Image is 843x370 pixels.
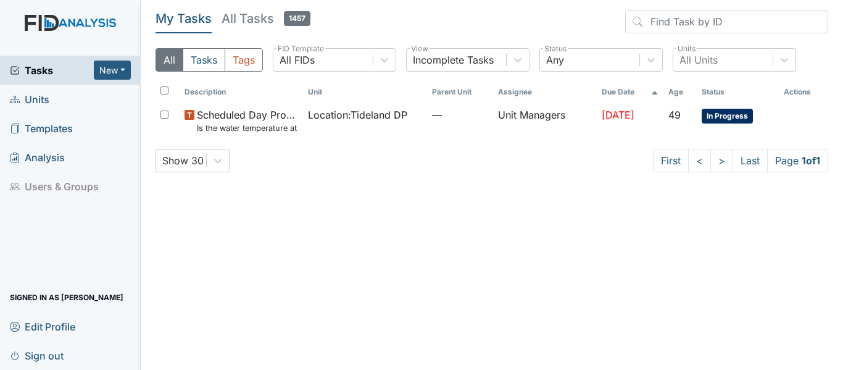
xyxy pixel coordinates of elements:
[733,149,768,172] a: Last
[413,53,494,67] div: Incomplete Tasks
[10,346,64,365] span: Sign out
[653,149,828,172] nav: task-pagination
[156,48,183,72] button: All
[225,48,263,72] button: Tags
[10,90,49,109] span: Units
[284,11,310,26] span: 1457
[679,53,718,67] div: All Units
[156,10,212,27] h5: My Tasks
[493,82,596,103] th: Assignee
[162,153,204,168] div: Show 30
[308,107,407,122] span: Location : Tideland DP
[546,53,564,67] div: Any
[625,10,828,33] input: Find Task by ID
[427,82,493,103] th: Toggle SortBy
[597,82,663,103] th: Toggle SortBy
[688,149,711,172] a: <
[10,119,73,138] span: Templates
[156,48,263,72] div: Type filter
[432,107,488,122] span: —
[183,48,225,72] button: Tasks
[668,109,681,121] span: 49
[779,82,828,103] th: Actions
[767,149,828,172] span: Page
[10,63,94,78] a: Tasks
[10,288,123,307] span: Signed in as [PERSON_NAME]
[653,149,689,172] a: First
[197,107,299,134] span: Scheduled Day Program Inspection Is the water temperature at the kitchen sink between 100 to 110 ...
[303,82,427,103] th: Toggle SortBy
[160,86,168,95] input: Toggle All Rows Selected
[94,61,131,80] button: New
[663,82,697,103] th: Toggle SortBy
[280,53,315,67] div: All FIDs
[10,317,75,336] span: Edit Profile
[602,109,634,121] span: [DATE]
[197,122,299,134] small: Is the water temperature at the kitchen sink between 100 to 110 degrees?
[10,148,65,167] span: Analysis
[802,154,820,167] strong: 1 of 1
[180,82,304,103] th: Toggle SortBy
[710,149,733,172] a: >
[493,103,596,139] td: Unit Managers
[222,10,310,27] h5: All Tasks
[702,109,753,124] span: In Progress
[697,82,779,103] th: Toggle SortBy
